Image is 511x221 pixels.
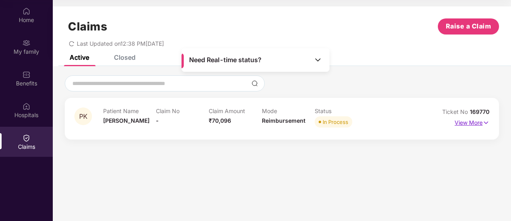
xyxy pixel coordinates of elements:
p: Claim Amount [209,107,261,114]
div: In Process [323,118,348,126]
img: svg+xml;base64,PHN2ZyBpZD0iU2VhcmNoLTMyeDMyIiB4bWxucz0iaHR0cDovL3d3dy53My5vcmcvMjAwMC9zdmciIHdpZH... [252,80,258,87]
p: Mode [262,107,315,114]
p: Claim No [156,107,209,114]
img: svg+xml;base64,PHN2ZyBpZD0iQmVuZWZpdHMiIHhtbG5zPSJodHRwOi8vd3d3LnczLm9yZy8yMDAwL3N2ZyIgd2lkdGg9Ij... [22,71,30,79]
span: [PERSON_NAME] [103,117,150,124]
img: Toggle Icon [314,56,322,64]
span: - [156,117,159,124]
img: svg+xml;base64,PHN2ZyBpZD0iSG9zcGl0YWxzIiB4bWxucz0iaHR0cDovL3d3dy53My5vcmcvMjAwMC9zdmciIHdpZHRoPS... [22,102,30,110]
span: PK [79,113,88,120]
div: Active [70,53,89,61]
h1: Claims [68,20,107,33]
span: Ticket No [442,108,470,115]
p: View More [455,116,489,127]
span: ₹70,096 [209,117,231,124]
img: svg+xml;base64,PHN2ZyB4bWxucz0iaHR0cDovL3d3dy53My5vcmcvMjAwMC9zdmciIHdpZHRoPSIxNyIgaGVpZ2h0PSIxNy... [483,118,489,127]
span: Need Real-time status? [189,56,261,64]
span: Raise a Claim [446,21,491,31]
span: 169770 [470,108,489,115]
img: svg+xml;base64,PHN2ZyBpZD0iSG9tZSIgeG1sbnM9Imh0dHA6Ly93d3cudzMub3JnLzIwMDAvc3ZnIiB3aWR0aD0iMjAiIG... [22,7,30,15]
p: Status [315,107,367,114]
img: svg+xml;base64,PHN2ZyBpZD0iQ2xhaW0iIHhtbG5zPSJodHRwOi8vd3d3LnczLm9yZy8yMDAwL3N2ZyIgd2lkdGg9IjIwIi... [22,134,30,142]
span: Reimbursement [262,117,305,124]
span: Last Updated on 12:38 PM[DATE] [77,40,164,47]
img: svg+xml;base64,PHN2ZyB3aWR0aD0iMjAiIGhlaWdodD0iMjAiIHZpZXdCb3g9IjAgMCAyMCAyMCIgZmlsbD0ibm9uZSIgeG... [22,39,30,47]
span: redo [69,40,74,47]
p: Patient Name [103,107,156,114]
div: Closed [114,53,136,61]
button: Raise a Claim [438,18,499,34]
